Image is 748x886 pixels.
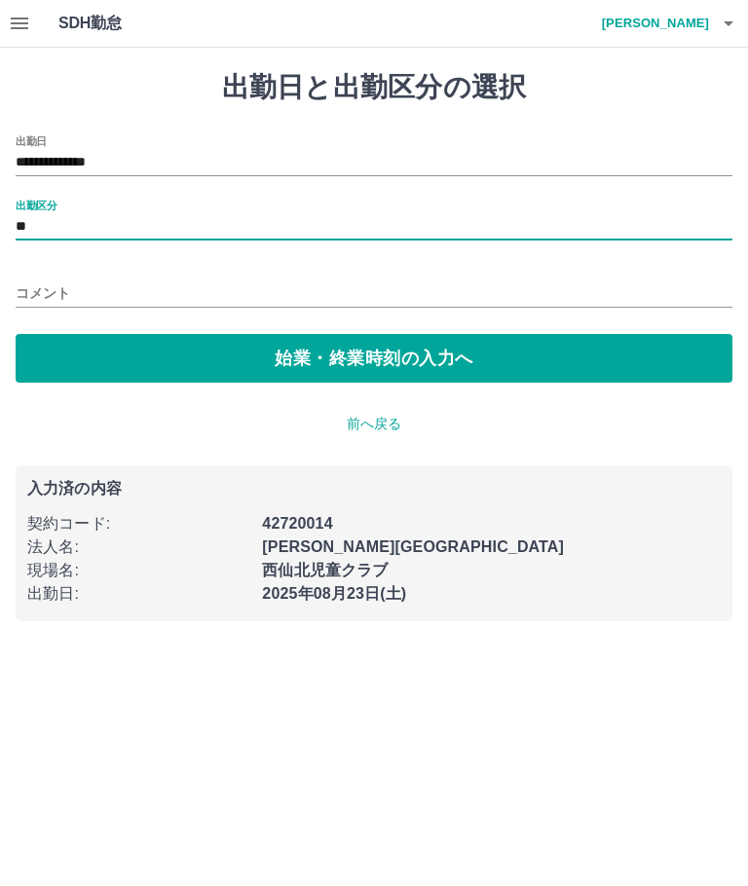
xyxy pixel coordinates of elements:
[262,538,564,555] b: [PERSON_NAME][GEOGRAPHIC_DATA]
[262,515,332,532] b: 42720014
[16,334,732,383] button: 始業・終業時刻の入力へ
[16,414,732,434] p: 前へ戻る
[27,512,250,535] p: 契約コード :
[16,133,47,148] label: 出勤日
[27,481,721,497] p: 入力済の内容
[27,582,250,606] p: 出勤日 :
[27,535,250,559] p: 法人名 :
[27,559,250,582] p: 現場名 :
[262,585,406,602] b: 2025年08月23日(土)
[16,198,56,212] label: 出勤区分
[16,71,732,104] h1: 出勤日と出勤区分の選択
[262,562,388,578] b: 西仙北児童クラブ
